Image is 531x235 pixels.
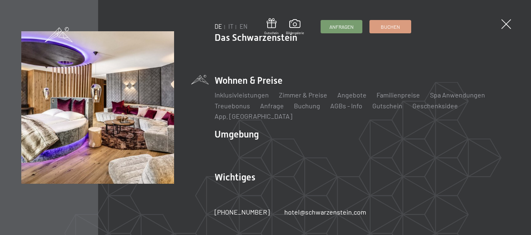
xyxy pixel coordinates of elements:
[430,91,485,99] a: Spa Anwendungen
[215,23,222,30] a: DE
[279,91,327,99] a: Zimmer & Preise
[260,102,284,110] a: Anfrage
[372,102,402,110] a: Gutschein
[264,18,278,35] a: Gutschein
[294,102,320,110] a: Buchung
[381,23,400,30] span: Buchen
[337,91,367,99] a: Angebote
[412,102,458,110] a: Geschenksidee
[215,102,250,110] a: Treuebonus
[264,31,278,35] span: Gutschein
[286,19,304,35] a: Bildergalerie
[215,207,270,217] a: [PHONE_NUMBER]
[215,208,270,216] span: [PHONE_NUMBER]
[228,23,233,30] a: IT
[284,207,366,217] a: hotel@schwarzenstein.com
[329,23,354,30] span: Anfragen
[330,102,362,110] a: AGBs - Info
[377,91,420,99] a: Familienpreise
[286,31,304,35] span: Bildergalerie
[321,20,362,33] a: Anfragen
[370,20,411,33] a: Buchen
[215,91,269,99] a: Inklusivleistungen
[240,23,248,30] a: EN
[215,112,292,120] a: App. [GEOGRAPHIC_DATA]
